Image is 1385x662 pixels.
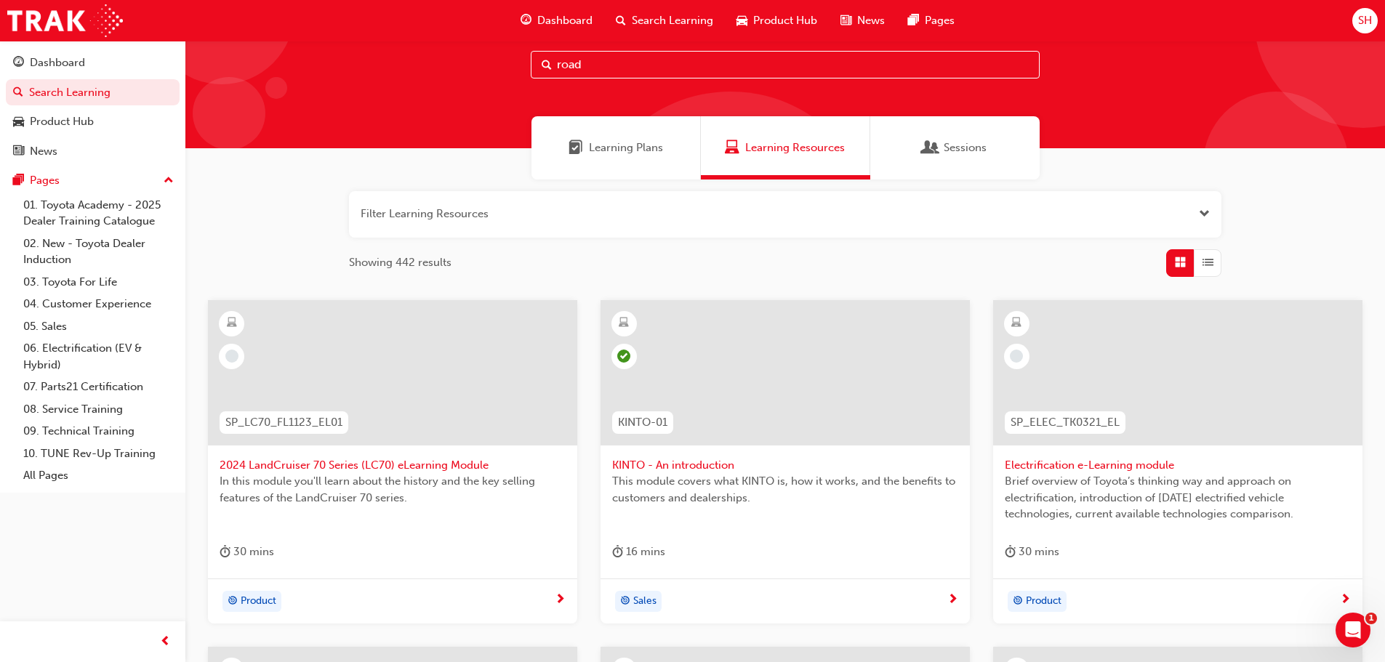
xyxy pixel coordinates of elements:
[1365,613,1377,624] span: 1
[947,594,958,607] span: next-icon
[531,116,701,179] a: Learning PlansLearning Plans
[1010,350,1023,363] span: learningRecordVerb_NONE-icon
[542,57,552,73] span: Search
[1340,594,1351,607] span: next-icon
[857,12,885,29] span: News
[753,12,817,29] span: Product Hub
[617,350,630,363] span: learningRecordVerb_PASS-icon
[509,6,604,36] a: guage-iconDashboard
[601,300,970,624] a: KINTO-01KINTO - An introductionThis module covers what KINTO is, how it works, and the benefits t...
[220,473,566,506] span: In this module you'll learn about the history and the key selling features of the LandCruiser 70 ...
[220,543,230,561] span: duration-icon
[531,51,1040,78] input: Search...
[908,12,919,30] span: pages-icon
[13,86,23,100] span: search-icon
[993,300,1362,624] a: SP_ELEC_TK0321_ELElectrification e-Learning moduleBrief overview of Toyota’s thinking way and app...
[13,145,24,158] span: news-icon
[241,593,276,610] span: Product
[220,543,274,561] div: 30 mins
[829,6,896,36] a: news-iconNews
[1336,613,1370,647] iframe: Intercom live chat
[227,314,237,333] span: learningResourceType_ELEARNING-icon
[537,12,593,29] span: Dashboard
[17,293,180,315] a: 04. Customer Experience
[6,79,180,106] a: Search Learning
[604,6,725,36] a: search-iconSearch Learning
[589,140,663,156] span: Learning Plans
[208,300,577,624] a: SP_LC70_FL1123_EL012024 LandCruiser 70 Series (LC70) eLearning ModuleIn this module you'll learn ...
[17,376,180,398] a: 07. Parts21 Certification
[1005,543,1059,561] div: 30 mins
[17,337,180,376] a: 06. Electrification (EV & Hybrid)
[620,592,630,611] span: target-icon
[6,108,180,135] a: Product Hub
[925,12,955,29] span: Pages
[725,140,739,156] span: Learning Resources
[30,55,85,71] div: Dashboard
[1026,593,1061,610] span: Product
[632,12,713,29] span: Search Learning
[1352,8,1378,33] button: SH
[1011,314,1021,333] span: learningResourceType_ELEARNING-icon
[612,473,958,506] span: This module covers what KINTO is, how it works, and the benefits to customers and dealerships.
[225,350,238,363] span: learningRecordVerb_NONE-icon
[612,543,623,561] span: duration-icon
[616,12,626,30] span: search-icon
[612,543,665,561] div: 16 mins
[1175,254,1186,271] span: Grid
[6,167,180,194] button: Pages
[1203,254,1213,271] span: List
[228,592,238,611] span: target-icon
[13,57,24,70] span: guage-icon
[612,457,958,474] span: KINTO - An introduction
[160,633,171,651] span: prev-icon
[1199,206,1210,222] button: Open the filter
[349,254,451,271] span: Showing 442 results
[13,116,24,129] span: car-icon
[923,140,938,156] span: Sessions
[944,140,987,156] span: Sessions
[569,140,583,156] span: Learning Plans
[736,12,747,30] span: car-icon
[6,49,180,76] a: Dashboard
[30,113,94,130] div: Product Hub
[1005,457,1351,474] span: Electrification e-Learning module
[17,443,180,465] a: 10. TUNE Rev-Up Training
[13,174,24,187] span: pages-icon
[870,116,1040,179] a: SessionsSessions
[619,314,629,333] span: learningResourceType_ELEARNING-icon
[225,414,342,431] span: SP_LC70_FL1123_EL01
[725,6,829,36] a: car-iconProduct Hub
[6,47,180,167] button: DashboardSearch LearningProduct HubNews
[1005,543,1016,561] span: duration-icon
[17,233,180,271] a: 02. New - Toyota Dealer Induction
[220,457,566,474] span: 2024 LandCruiser 70 Series (LC70) eLearning Module
[1005,473,1351,522] span: Brief overview of Toyota’s thinking way and approach on electrification, introduction of [DATE] e...
[164,171,174,190] span: up-icon
[7,4,123,37] img: Trak
[1011,414,1120,431] span: SP_ELEC_TK0321_EL
[17,194,180,233] a: 01. Toyota Academy - 2025 Dealer Training Catalogue
[30,143,57,160] div: News
[840,12,851,30] span: news-icon
[555,594,566,607] span: next-icon
[17,464,180,487] a: All Pages
[618,414,667,431] span: KINTO-01
[896,6,966,36] a: pages-iconPages
[701,116,870,179] a: Learning ResourcesLearning Resources
[6,138,180,165] a: News
[30,172,60,189] div: Pages
[17,315,180,338] a: 05. Sales
[745,140,845,156] span: Learning Resources
[521,12,531,30] span: guage-icon
[1358,12,1372,29] span: SH
[1013,592,1023,611] span: target-icon
[17,398,180,421] a: 08. Service Training
[17,271,180,294] a: 03. Toyota For Life
[633,593,657,610] span: Sales
[17,420,180,443] a: 09. Technical Training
